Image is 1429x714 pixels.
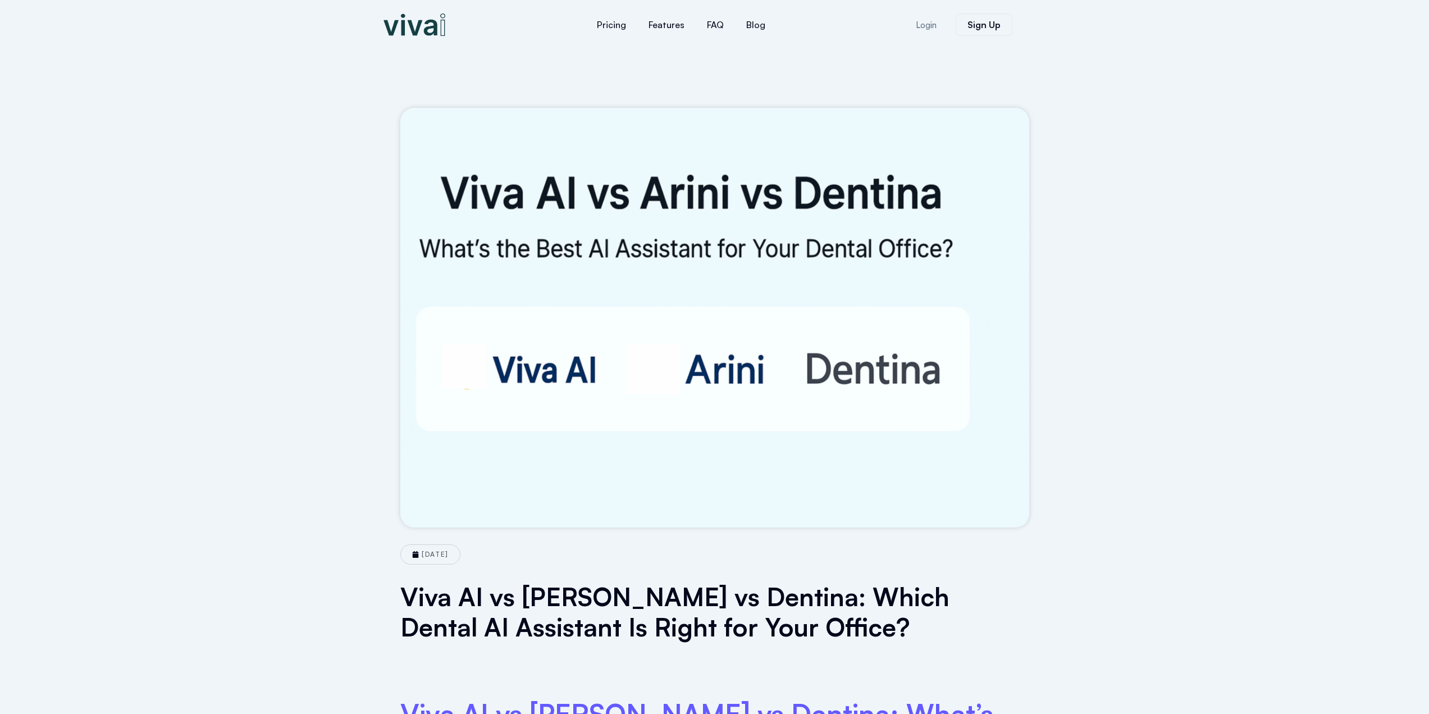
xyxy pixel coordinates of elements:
[956,13,1012,36] a: Sign Up
[637,11,696,38] a: Features
[400,108,1029,527] img: Viva AI vs Arini vs Dentina
[696,11,735,38] a: FAQ
[586,11,637,38] a: Pricing
[916,21,937,29] span: Login
[902,14,950,36] a: Login
[967,20,1001,29] span: Sign Up
[400,581,1029,642] h1: Viva AI vs [PERSON_NAME] vs Dentina: Which Dental AI Assistant Is Right for Your Office?
[735,11,777,38] a: Blog
[412,551,448,558] a: [DATE]
[422,550,448,558] time: [DATE]
[518,11,844,38] nav: Menu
